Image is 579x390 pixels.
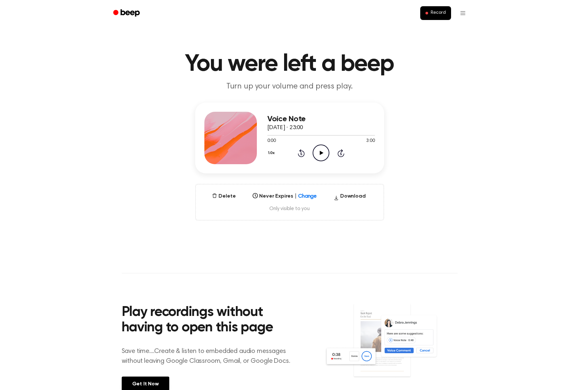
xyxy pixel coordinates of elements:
[420,6,451,20] button: Record
[204,205,376,212] span: Only visible to you
[267,147,277,159] button: 1.0x
[122,346,299,366] p: Save time....Create & listen to embedded audio messages without leaving Google Classroom, Gmail, ...
[267,138,276,145] span: 0:00
[109,7,146,20] a: Beep
[122,305,299,336] h2: Play recordings without having to open this page
[209,192,238,200] button: Delete
[455,5,471,21] button: Open menu
[164,81,416,92] p: Turn up your volume and press play.
[267,115,375,124] h3: Voice Note
[331,192,368,203] button: Download
[122,52,458,76] h1: You were left a beep
[366,138,375,145] span: 3:00
[431,10,445,16] span: Record
[267,125,303,131] span: [DATE] · 23:00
